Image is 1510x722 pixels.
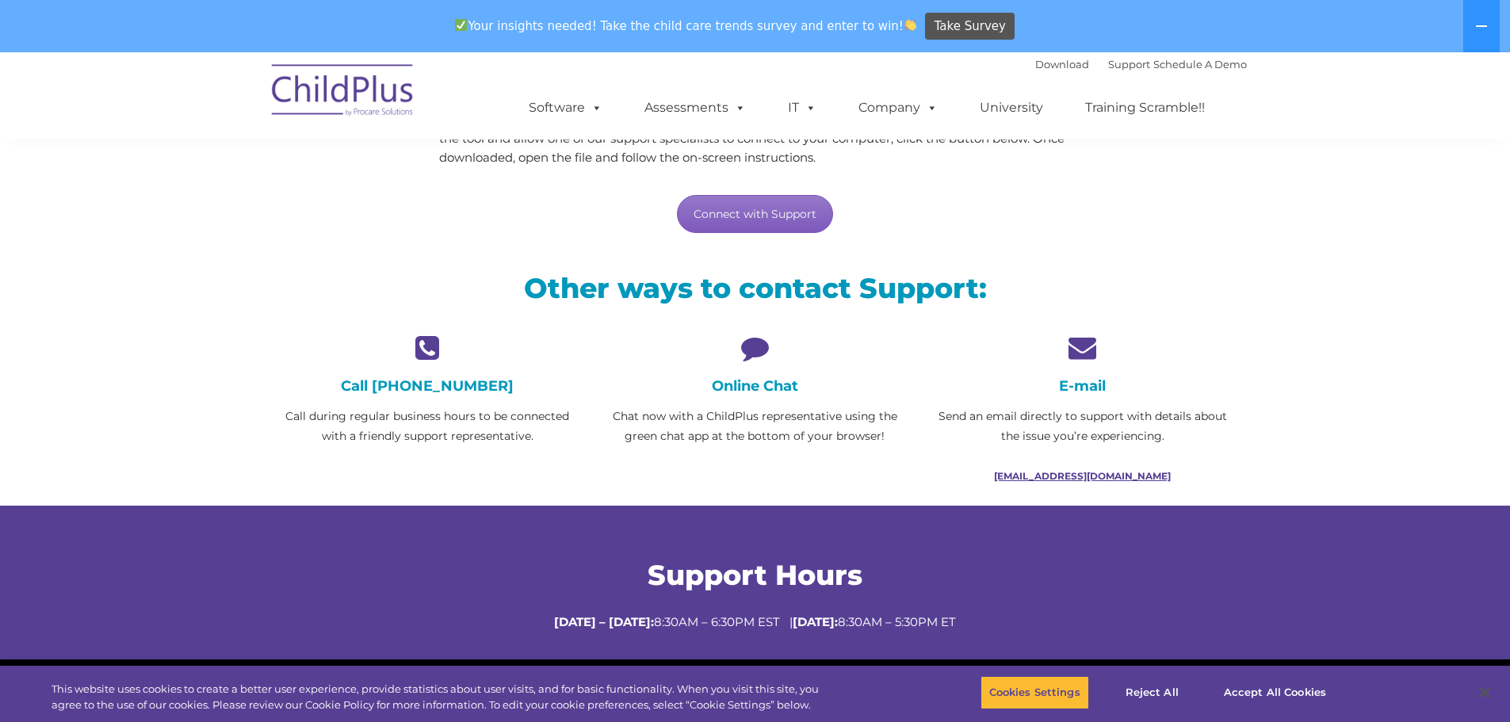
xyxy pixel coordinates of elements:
a: Schedule A Demo [1153,58,1247,71]
span: 8:30AM – 6:30PM EST | 8:30AM – 5:30PM ET [554,614,956,629]
p: Chat now with a ChildPlus representative using the green chat app at the bottom of your browser! [603,407,907,446]
p: Send an email directly to support with details about the issue you’re experiencing. [931,407,1234,446]
img: ChildPlus by Procare Solutions [264,53,422,132]
strong: [DATE] – [DATE]: [554,614,654,629]
a: IT [772,92,832,124]
a: Software [513,92,618,124]
strong: [DATE]: [793,614,838,629]
a: Connect with Support [677,195,833,233]
img: ✅ [455,19,467,31]
a: Assessments [629,92,762,124]
a: University [964,92,1059,124]
a: Support [1108,58,1150,71]
span: Your insights needed! Take the child care trends survey and enter to win! [449,10,923,41]
a: Company [843,92,954,124]
a: Download [1035,58,1089,71]
h4: Call [PHONE_NUMBER] [276,377,579,395]
span: Take Survey [935,13,1006,40]
img: 👏 [904,19,916,31]
a: Training Scramble!! [1069,92,1221,124]
div: This website uses cookies to create a better user experience, provide statistics about user visit... [52,682,831,712]
font: | [1035,58,1247,71]
p: Call during regular business hours to be connected with a friendly support representative. [276,407,579,446]
a: Take Survey [925,13,1015,40]
h4: E-mail [931,377,1234,395]
button: Close [1467,675,1502,710]
button: Reject All [1103,676,1202,709]
h4: Online Chat [603,377,907,395]
a: [EMAIL_ADDRESS][DOMAIN_NAME] [994,470,1171,482]
span: Support Hours [648,558,862,592]
button: Cookies Settings [981,676,1089,709]
button: Accept All Cookies [1215,676,1335,709]
h2: Other ways to contact Support: [276,270,1235,306]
